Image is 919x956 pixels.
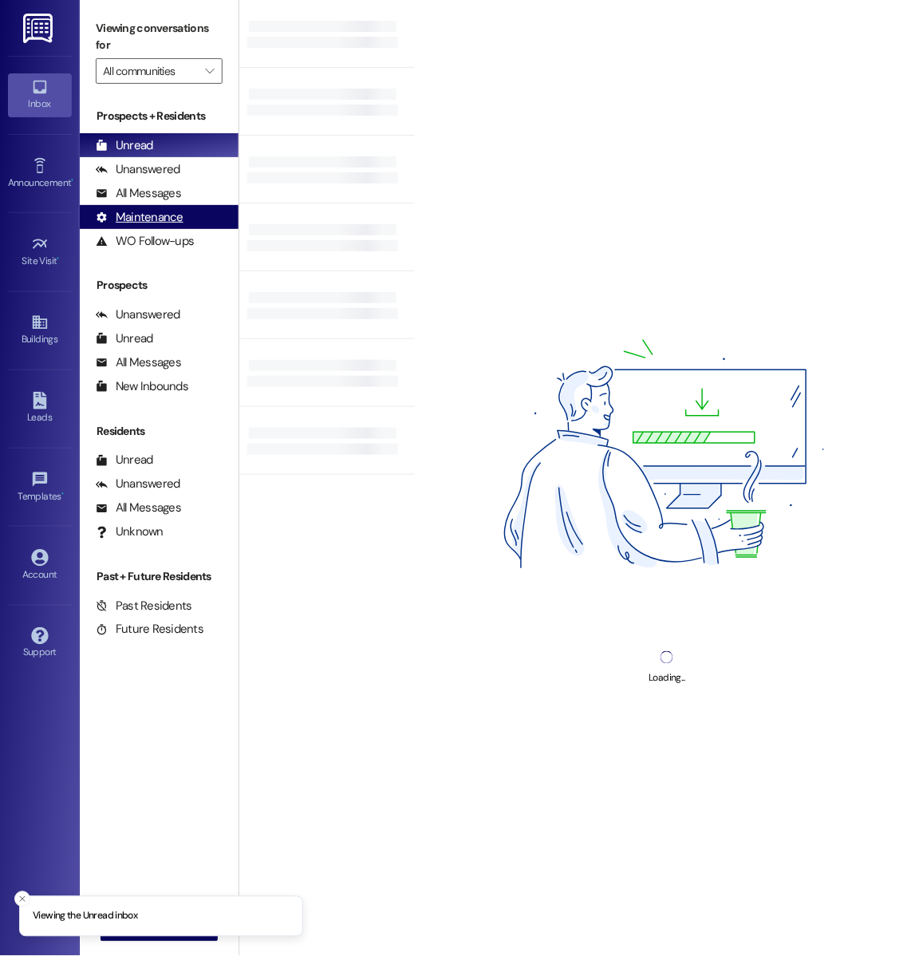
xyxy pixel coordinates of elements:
[96,185,181,202] div: All Messages
[96,306,180,323] div: Unanswered
[8,544,72,587] a: Account
[71,175,73,186] span: •
[96,137,153,154] div: Unread
[33,910,137,924] p: Viewing the Unread inbox
[96,209,183,226] div: Maintenance
[205,65,214,77] i: 
[57,253,60,264] span: •
[8,387,72,430] a: Leads
[96,161,180,178] div: Unanswered
[103,58,197,84] input: All communities
[8,466,72,509] a: Templates •
[96,622,203,638] div: Future Residents
[96,378,188,395] div: New Inbounds
[8,309,72,352] a: Buildings
[649,670,684,687] div: Loading...
[96,523,164,540] div: Unknown
[96,500,181,516] div: All Messages
[80,108,239,124] div: Prospects + Residents
[80,423,239,440] div: Residents
[96,354,181,371] div: All Messages
[96,233,194,250] div: WO Follow-ups
[96,598,192,614] div: Past Residents
[8,73,72,117] a: Inbox
[96,476,180,492] div: Unanswered
[23,14,56,43] img: ResiDesk Logo
[8,231,72,274] a: Site Visit •
[14,891,30,907] button: Close toast
[96,16,223,58] label: Viewing conversations for
[80,277,239,294] div: Prospects
[61,488,64,500] span: •
[80,568,239,585] div: Past + Future Residents
[96,452,153,468] div: Unread
[8,622,72,666] a: Support
[96,330,153,347] div: Unread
